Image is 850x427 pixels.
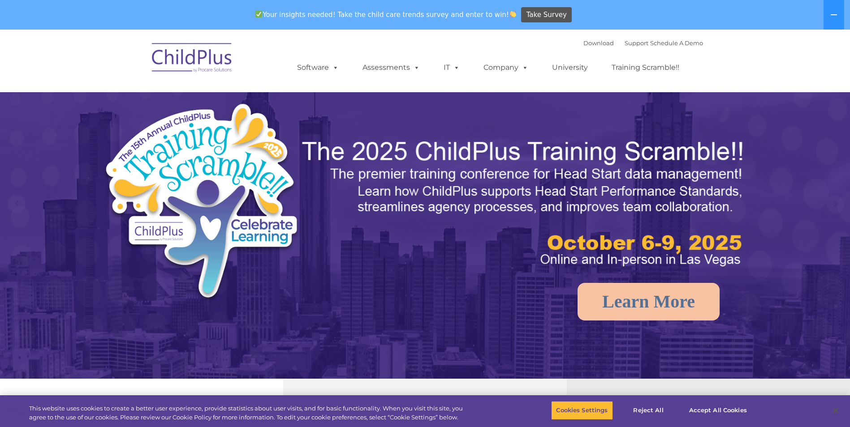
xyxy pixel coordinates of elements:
a: Take Survey [521,7,572,23]
span: Take Survey [526,7,567,23]
a: Assessments [354,59,429,77]
a: Learn More [578,283,720,320]
a: Schedule A Demo [650,39,703,47]
a: Company [475,59,537,77]
a: IT [435,59,469,77]
button: Close [826,401,846,420]
img: ✅ [255,11,262,17]
a: Download [583,39,614,47]
button: Reject All [621,401,677,420]
div: This website uses cookies to create a better user experience, provide statistics about user visit... [29,404,467,422]
a: Training Scramble!! [603,59,688,77]
a: Support [625,39,648,47]
span: Your insights needed! Take the child care trends survey and enter to win! [252,6,520,23]
button: Cookies Settings [551,401,613,420]
span: Last name [125,59,152,66]
button: Accept All Cookies [684,401,752,420]
span: Phone number [125,96,163,102]
a: Software [288,59,348,77]
img: 👏 [509,11,516,17]
font: | [583,39,703,47]
a: University [543,59,597,77]
img: ChildPlus by Procare Solutions [147,37,237,81]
